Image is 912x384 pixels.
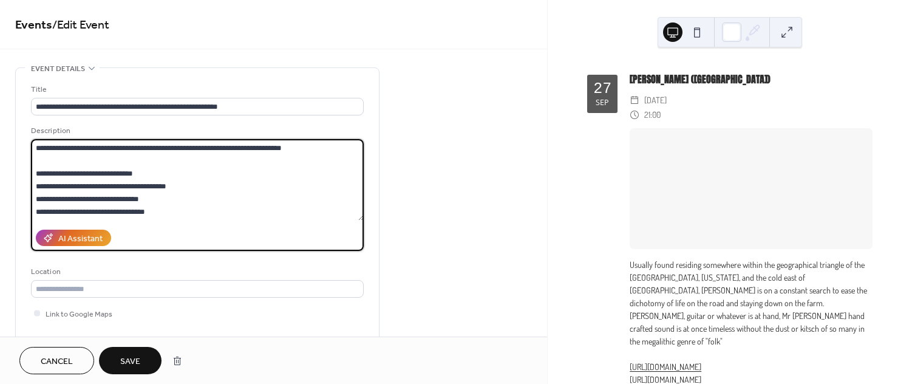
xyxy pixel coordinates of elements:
[31,125,361,137] div: Description
[120,355,140,368] span: Save
[41,355,73,368] span: Cancel
[31,334,122,347] div: Event color
[593,81,611,97] div: 27
[31,83,361,96] div: Title
[19,347,94,374] button: Cancel
[46,308,112,321] span: Link to Google Maps
[36,230,111,246] button: AI Assistant
[644,108,661,122] span: 21:00
[52,13,109,37] span: / Edit Event
[630,362,701,372] a: [URL][DOMAIN_NAME]
[99,347,162,374] button: Save
[31,266,361,278] div: Location
[630,72,873,87] div: [PERSON_NAME] ([GEOGRAPHIC_DATA])
[644,93,667,108] span: [DATE]
[630,93,639,108] div: ​
[15,13,52,37] a: Events
[31,63,85,75] span: Event details
[630,108,639,122] div: ​
[58,233,103,245] div: AI Assistant
[596,99,609,107] div: Sep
